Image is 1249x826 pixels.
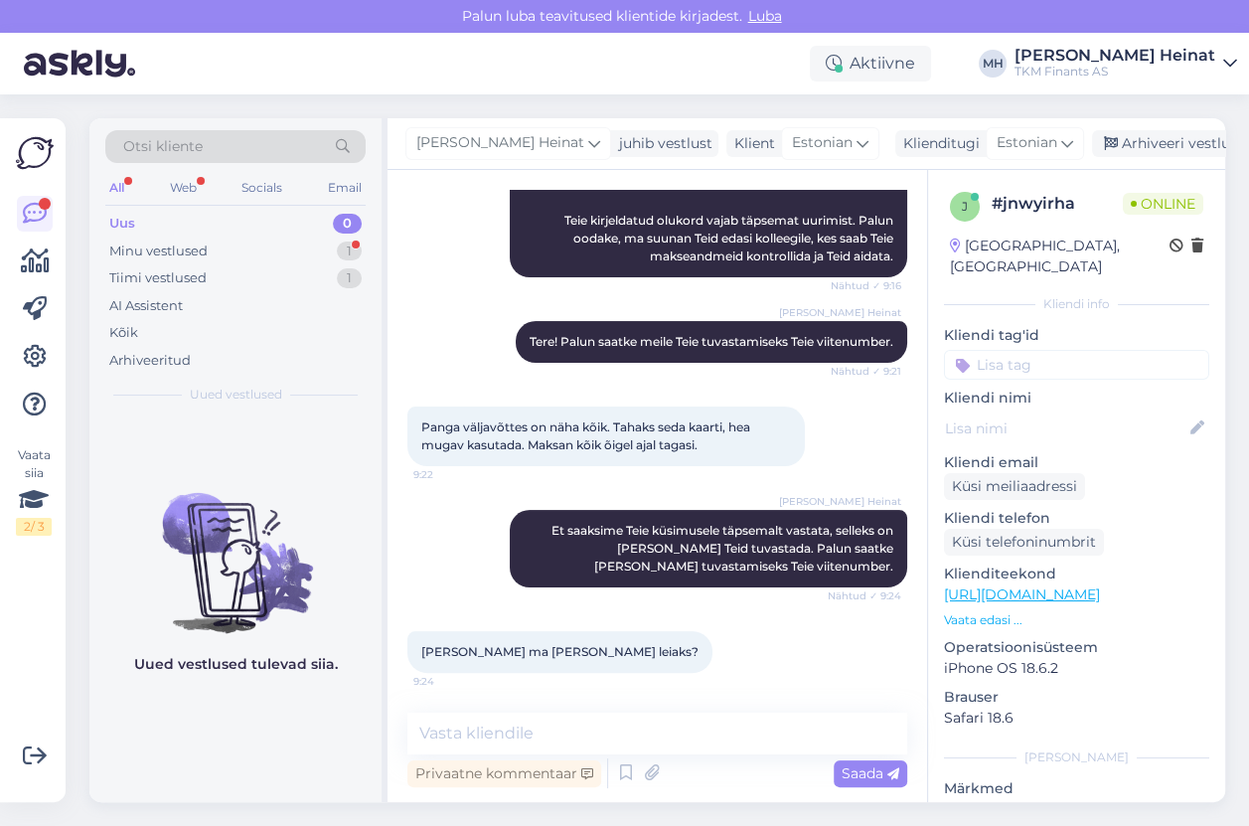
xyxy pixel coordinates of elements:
a: [URL][DOMAIN_NAME] [944,585,1100,603]
span: [PERSON_NAME] Heinat [416,132,584,154]
div: Aktiivne [810,46,931,82]
span: Saada [842,764,899,782]
p: Kliendi email [944,452,1209,473]
span: Estonian [792,132,853,154]
div: MH [979,50,1007,78]
span: Luba [742,7,788,25]
div: [PERSON_NAME] Heinat [1015,48,1215,64]
span: Otsi kliente [123,136,203,157]
p: Kliendi nimi [944,388,1209,409]
p: Kliendi tag'id [944,325,1209,346]
p: Operatsioonisüsteem [944,637,1209,658]
span: Uued vestlused [190,386,282,404]
span: Tere! Palun saatke meile Teie tuvastamiseks Teie viitenumber. [530,334,893,349]
span: [PERSON_NAME] Heinat [779,305,901,320]
p: Kliendi telefon [944,508,1209,529]
div: [PERSON_NAME] [944,748,1209,766]
p: Klienditeekond [944,564,1209,584]
p: Vaata edasi ... [944,611,1209,629]
div: Küsi meiliaadressi [944,473,1085,500]
img: Askly Logo [16,134,54,172]
div: 1 [337,268,362,288]
div: Tiimi vestlused [109,268,207,288]
div: Privaatne kommentaar [407,760,601,787]
span: Estonian [997,132,1057,154]
span: Online [1123,193,1203,215]
div: Arhiveeritud [109,351,191,371]
div: 1 [337,242,362,261]
div: TKM Finants AS [1015,64,1215,80]
p: Uued vestlused tulevad siia. [134,654,338,675]
div: Klient [726,133,775,154]
div: 0 [333,214,362,234]
div: Kliendi info [944,295,1209,313]
div: Klienditugi [895,133,980,154]
div: # jnwyirha [992,192,1123,216]
div: 2 / 3 [16,518,52,536]
input: Lisa nimi [945,417,1186,439]
span: Et saaksime Teie küsimusele täpsemalt vastata, selleks on [PERSON_NAME] Teid tuvastada. Palun saa... [551,523,896,574]
div: Küsi telefoninumbrit [944,529,1104,556]
span: Panga väljavõttes on näha kõik. Tahaks seda kaarti, hea mugav kasutada. Maksan kõik õigel ajal ta... [421,419,753,452]
span: j [962,199,968,214]
span: 9:24 [413,674,488,689]
div: Email [324,175,366,201]
p: Märkmed [944,778,1209,799]
a: [PERSON_NAME] HeinatTKM Finants AS [1015,48,1237,80]
span: Nähtud ✓ 9:24 [827,588,901,603]
div: Kõik [109,323,138,343]
div: juhib vestlust [611,133,712,154]
div: Minu vestlused [109,242,208,261]
div: Uus [109,214,135,234]
p: Safari 18.6 [944,708,1209,729]
span: [PERSON_NAME] Heinat [779,494,901,509]
span: [PERSON_NAME] ma [PERSON_NAME] leiaks? [421,644,699,659]
span: Nähtud ✓ 9:16 [827,278,901,293]
p: iPhone OS 18.6.2 [944,658,1209,679]
span: Nähtud ✓ 9:21 [827,364,901,379]
input: Lisa tag [944,350,1209,380]
div: Web [166,175,201,201]
div: All [105,175,128,201]
span: Tere! Teie kirjeldatud olukord vajab täpsemat uurimist. Palun oodake, ma suunan Teid edasi kollee... [564,177,896,263]
div: Arhiveeri vestlus [1092,130,1245,157]
div: Socials [237,175,286,201]
img: No chats [89,457,382,636]
span: 9:22 [413,467,488,482]
div: Vaata siia [16,446,52,536]
div: AI Assistent [109,296,183,316]
p: Brauser [944,687,1209,708]
div: [GEOGRAPHIC_DATA], [GEOGRAPHIC_DATA] [950,236,1170,277]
